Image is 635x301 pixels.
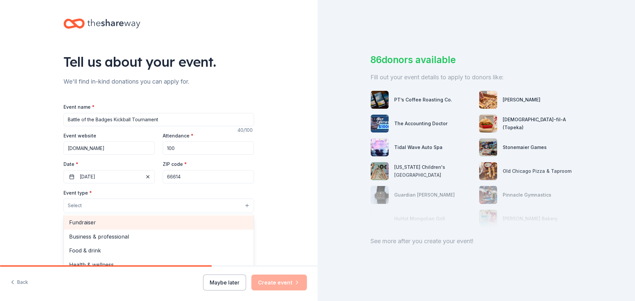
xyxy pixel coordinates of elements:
span: Select [68,202,82,209]
div: Select [63,214,254,293]
span: Food & drink [69,246,248,255]
span: Business & professional [69,232,248,241]
span: Fundraiser [69,218,248,227]
button: Select [63,199,254,212]
span: Health & wellness [69,260,248,269]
